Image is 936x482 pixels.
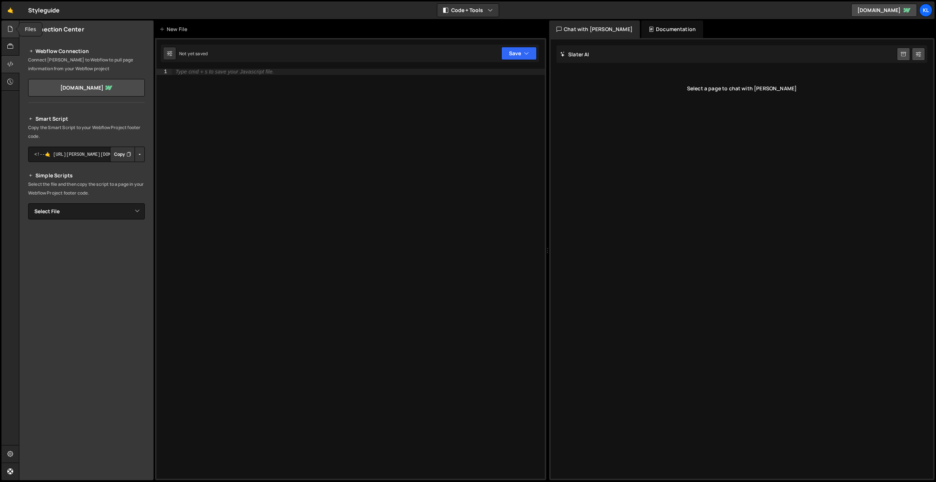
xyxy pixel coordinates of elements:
textarea: <!--🤙 [URL][PERSON_NAME][DOMAIN_NAME]> <script>document.addEventListener("DOMContentLoaded", func... [28,147,145,162]
div: Type cmd + s to save your Javascript file. [175,69,274,75]
p: Connect [PERSON_NAME] to Webflow to pull page information from your Webflow project [28,56,145,73]
div: Select a page to chat with [PERSON_NAME] [556,74,927,103]
div: Not yet saved [179,50,208,57]
div: Styleguide [28,6,60,15]
a: [DOMAIN_NAME] [28,79,145,97]
button: Save [501,47,537,60]
iframe: YouTube video player [28,231,146,297]
div: Button group with nested dropdown [110,147,145,162]
div: Documentation [641,20,703,38]
a: [DOMAIN_NAME] [851,4,917,17]
button: Copy [110,147,135,162]
p: Select the file and then copy the script to a page in your Webflow Project footer code. [28,180,145,197]
h2: Webflow Connection [28,47,145,56]
a: 🤙 [1,1,19,19]
a: Kl [919,4,932,17]
h2: Connection Center [28,25,84,33]
div: 1 [156,69,172,75]
h2: Slater AI [560,51,589,58]
h2: Simple Scripts [28,171,145,180]
div: Files [19,23,42,36]
iframe: YouTube video player [28,302,146,368]
div: Chat with [PERSON_NAME] [549,20,640,38]
p: Copy the Smart Script to your Webflow Project footer code. [28,123,145,141]
button: Code + Tools [437,4,499,17]
h2: Smart Script [28,114,145,123]
div: New File [159,26,190,33]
